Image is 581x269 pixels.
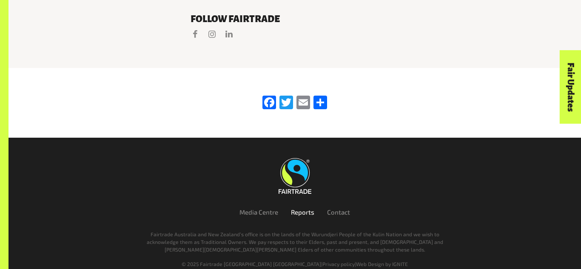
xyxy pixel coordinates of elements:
[239,208,278,216] a: Media Centre
[327,208,350,216] a: Contact
[62,260,528,268] div: | |
[261,96,278,110] a: Facebook
[182,261,321,267] span: © 2025 Fairtrade [GEOGRAPHIC_DATA] [GEOGRAPHIC_DATA]
[356,261,408,267] a: Web Design by IGNITE
[225,29,234,39] a: Visit us on LinkedIn
[291,208,314,216] a: Reports
[295,96,312,110] a: Email
[278,96,295,110] a: Twitter
[208,29,217,39] a: Visit us on Instagram
[322,261,355,267] a: Privacy policy
[312,96,329,110] a: Share
[191,14,399,24] h6: Follow Fairtrade
[141,230,449,253] p: Fairtrade Australia and New Zealand’s office is on the lands of the Wurundjeri People of the Kuli...
[279,158,311,194] img: Fairtrade Australia New Zealand logo
[191,29,200,39] a: Visit us on Facebook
